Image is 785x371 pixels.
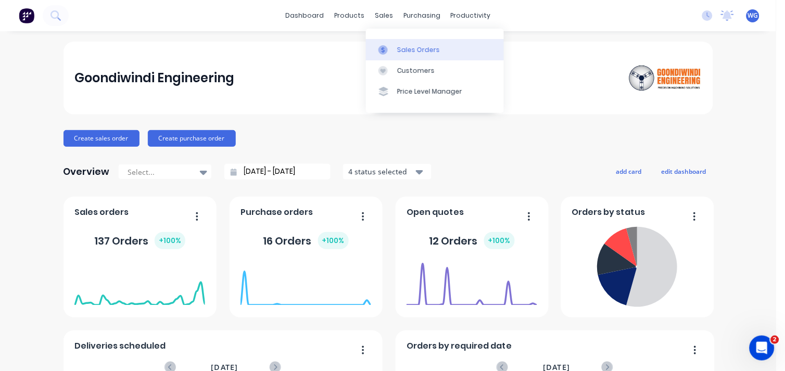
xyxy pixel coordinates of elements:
[148,130,236,147] button: Create purchase order
[263,232,349,249] div: 16 Orders
[397,66,435,75] div: Customers
[446,8,496,23] div: productivity
[629,59,702,97] img: Goondiwindi Engineering
[318,232,349,249] div: + 100 %
[280,8,329,23] a: dashboard
[155,232,185,249] div: + 100 %
[484,232,515,249] div: + 100 %
[397,45,440,55] div: Sales Orders
[429,232,515,249] div: 12 Orders
[750,336,775,361] iframe: Intercom live chat
[94,232,185,249] div: 137 Orders
[572,206,645,219] span: Orders by status
[74,68,234,88] div: Goondiwindi Engineering
[19,8,34,23] img: Factory
[366,60,504,81] a: Customers
[329,8,370,23] div: products
[240,206,313,219] span: Purchase orders
[370,8,398,23] div: sales
[343,164,432,180] button: 4 status selected
[398,8,446,23] div: purchasing
[64,130,140,147] button: Create sales order
[74,206,129,219] span: Sales orders
[610,164,649,178] button: add card
[366,81,504,102] a: Price Level Manager
[397,87,462,96] div: Price Level Manager
[74,340,166,352] span: Deliveries scheduled
[771,336,779,344] span: 2
[349,166,414,177] div: 4 status selected
[407,206,464,219] span: Open quotes
[655,164,713,178] button: edit dashboard
[64,161,110,182] div: Overview
[748,11,758,20] span: WG
[366,39,504,60] a: Sales Orders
